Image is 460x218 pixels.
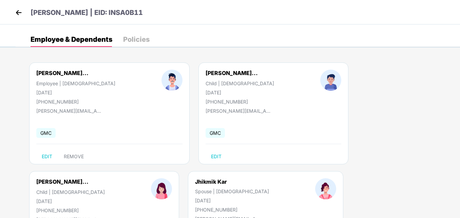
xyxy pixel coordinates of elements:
[42,154,52,159] span: EDIT
[206,108,273,114] div: [PERSON_NAME][EMAIL_ADDRESS][DOMAIN_NAME]
[195,198,269,203] div: [DATE]
[206,151,227,162] button: EDIT
[195,188,269,194] div: Spouse | [DEMOGRAPHIC_DATA]
[211,154,222,159] span: EDIT
[36,178,89,185] div: [PERSON_NAME]...
[36,151,58,162] button: EDIT
[36,80,115,86] div: Employee | [DEMOGRAPHIC_DATA]
[206,128,225,138] span: GMC
[315,178,336,199] img: profileImage
[36,189,105,195] div: Child | [DEMOGRAPHIC_DATA]
[31,7,143,18] p: [PERSON_NAME] | EID: INSA0B11
[36,198,105,204] div: [DATE]
[195,207,269,213] div: [PHONE_NUMBER]
[151,178,172,199] img: profileImage
[36,90,115,95] div: [DATE]
[206,99,274,105] div: [PHONE_NUMBER]
[206,70,258,76] div: [PERSON_NAME]...
[36,128,56,138] span: GMC
[206,80,274,86] div: Child | [DEMOGRAPHIC_DATA]
[195,178,269,185] div: Jhikmik Kar
[36,99,115,105] div: [PHONE_NUMBER]
[206,90,274,95] div: [DATE]
[36,70,89,76] div: [PERSON_NAME]...
[123,36,150,43] div: Policies
[36,207,105,213] div: [PHONE_NUMBER]
[31,36,112,43] div: Employee & Dependents
[64,154,84,159] span: REMOVE
[320,70,341,91] img: profileImage
[14,7,24,18] img: back
[36,108,104,114] div: [PERSON_NAME][EMAIL_ADDRESS][DOMAIN_NAME]
[161,70,183,91] img: profileImage
[58,151,89,162] button: REMOVE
